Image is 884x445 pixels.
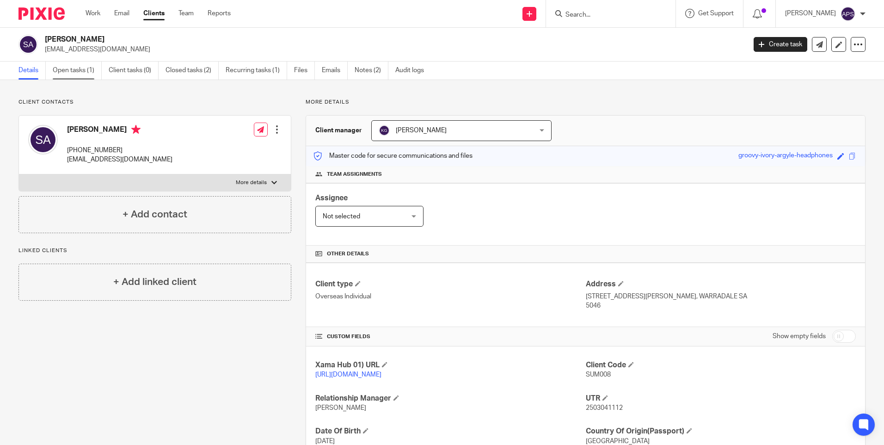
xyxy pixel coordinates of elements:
[586,360,856,370] h4: Client Code
[166,62,219,80] a: Closed tasks (2)
[178,9,194,18] a: Team
[114,9,129,18] a: Email
[313,151,473,161] p: Master code for secure communications and files
[586,301,856,310] p: 5046
[565,11,648,19] input: Search
[53,62,102,80] a: Open tasks (1)
[18,247,291,254] p: Linked clients
[395,62,431,80] a: Audit logs
[738,151,833,161] div: groovy-ivory-argyle-headphones
[586,438,650,445] span: [GEOGRAPHIC_DATA]
[315,426,585,436] h4: Date Of Birth
[315,279,585,289] h4: Client type
[18,35,38,54] img: svg%3E
[323,213,360,220] span: Not selected
[18,7,65,20] img: Pixie
[18,99,291,106] p: Client contacts
[586,394,856,403] h4: UTR
[143,9,165,18] a: Clients
[67,146,172,155] p: [PHONE_NUMBER]
[586,405,623,411] span: 2503041112
[379,125,390,136] img: svg%3E
[785,9,836,18] p: [PERSON_NAME]
[315,333,585,340] h4: CUSTOM FIELDS
[586,426,856,436] h4: Country Of Origin(Passport)
[315,371,381,378] a: [URL][DOMAIN_NAME]
[67,155,172,164] p: [EMAIL_ADDRESS][DOMAIN_NAME]
[773,332,826,341] label: Show empty fields
[131,125,141,134] i: Primary
[45,45,740,54] p: [EMAIL_ADDRESS][DOMAIN_NAME]
[315,394,585,403] h4: Relationship Manager
[315,438,335,445] span: [DATE]
[698,10,734,17] span: Get Support
[586,279,856,289] h4: Address
[226,62,287,80] a: Recurring tasks (1)
[28,125,58,155] img: svg%3E
[45,35,601,44] h2: [PERSON_NAME]
[236,179,267,186] p: More details
[123,207,187,222] h4: + Add contact
[18,62,46,80] a: Details
[355,62,388,80] a: Notes (2)
[294,62,315,80] a: Files
[86,9,100,18] a: Work
[315,360,585,370] h4: Xama Hub 01) URL
[208,9,231,18] a: Reports
[67,125,172,136] h4: [PERSON_NAME]
[109,62,159,80] a: Client tasks (0)
[841,6,855,21] img: svg%3E
[306,99,866,106] p: More details
[396,127,447,134] span: [PERSON_NAME]
[327,250,369,258] span: Other details
[586,371,611,378] span: SUM008
[315,405,366,411] span: [PERSON_NAME]
[327,171,382,178] span: Team assignments
[322,62,348,80] a: Emails
[315,194,348,202] span: Assignee
[754,37,807,52] a: Create task
[113,275,196,289] h4: + Add linked client
[315,292,585,301] p: Overseas Individual
[586,292,856,301] p: [STREET_ADDRESS][PERSON_NAME], WARRADALE SA
[315,126,362,135] h3: Client manager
